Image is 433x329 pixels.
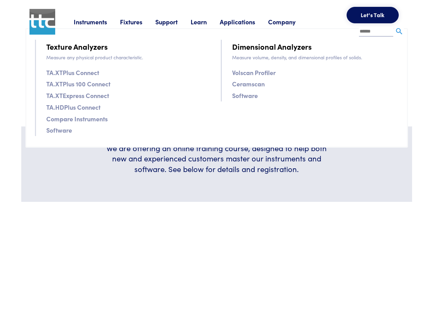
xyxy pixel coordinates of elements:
[101,143,332,174] h6: We are offering an online training course, designed to help both new and experienced customers ma...
[46,40,108,52] a: Texture Analyzers
[191,17,220,26] a: Learn
[46,68,99,77] a: TA.XTPlus Connect
[29,9,55,35] img: ttc_logo_1x1_v1.0.png
[232,68,276,77] a: Volscan Profiler
[268,17,309,26] a: Company
[232,90,258,100] a: Software
[46,79,110,89] a: TA.XTPlus 100 Connect
[46,53,213,61] p: Measure any physical product characteristic.
[46,125,72,135] a: Software
[46,114,108,124] a: Compare Instruments
[120,17,155,26] a: Fixtures
[232,79,265,89] a: Ceramscan
[46,90,109,100] a: TA.XTExpress Connect
[232,53,398,61] p: Measure volume, density, and dimensional profiles of solids.
[74,17,120,26] a: Instruments
[46,102,100,112] a: TA.HDPlus Connect
[347,7,399,23] button: Let's Talk
[155,17,191,26] a: Support
[232,40,312,52] a: Dimensional Analyzers
[220,17,268,26] a: Applications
